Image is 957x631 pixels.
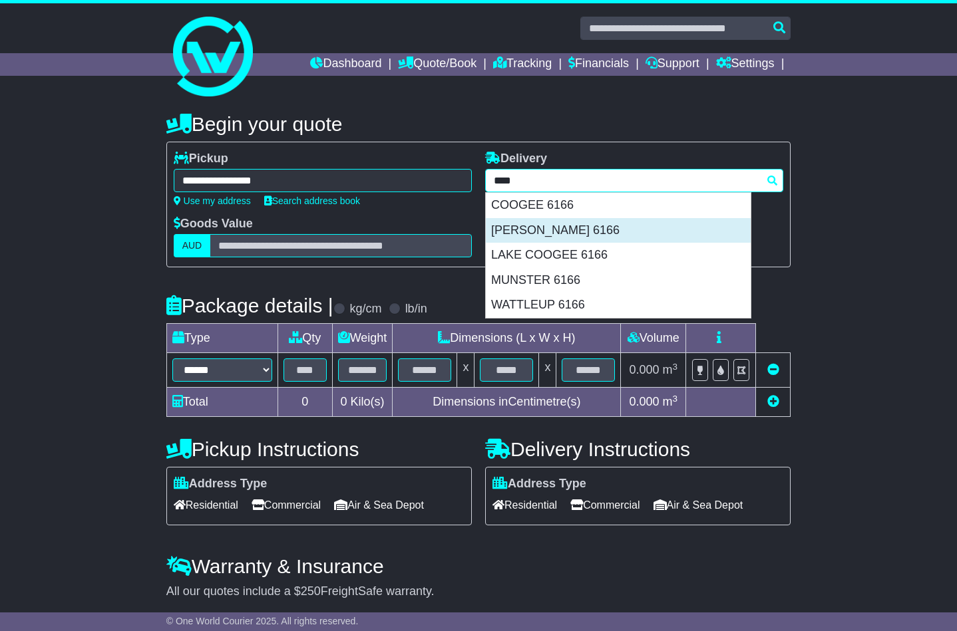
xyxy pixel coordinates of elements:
span: Residential [492,495,557,515]
a: Financials [568,53,629,76]
a: Quote/Book [398,53,477,76]
h4: Begin your quote [166,113,791,135]
div: [PERSON_NAME] 6166 [486,218,751,243]
td: Kilo(s) [332,388,393,417]
span: Commercial [570,495,640,515]
td: Dimensions (L x W x H) [393,324,621,353]
h4: Warranty & Insurance [166,555,791,577]
td: x [457,353,475,388]
a: Search address book [264,195,360,206]
label: Delivery [485,152,547,166]
label: lb/in [405,302,427,316]
typeahead: Please provide city [485,169,783,192]
a: Support [646,53,699,76]
a: Tracking [493,53,552,76]
span: Residential [174,495,238,515]
label: Address Type [174,477,268,491]
span: Commercial [252,495,321,515]
span: Air & Sea Depot [654,495,743,515]
td: Total [166,388,278,417]
td: x [539,353,556,388]
td: Volume [621,324,686,353]
a: Add new item [767,395,779,408]
a: Settings [716,53,775,76]
label: Pickup [174,152,228,166]
div: COOGEE 6166 [486,193,751,218]
label: AUD [174,234,211,257]
h4: Delivery Instructions [485,438,791,460]
a: Use my address [174,195,251,206]
span: m [663,395,678,408]
sup: 3 [673,394,678,404]
td: Qty [278,324,332,353]
td: Dimensions in Centimetre(s) [393,388,621,417]
div: All our quotes include a $ FreightSafe warranty. [166,584,791,599]
td: Weight [332,324,393,353]
div: LAKE COOGEE 6166 [486,243,751,268]
span: © One World Courier 2025. All rights reserved. [166,616,359,626]
span: 250 [301,584,321,598]
a: Dashboard [310,53,381,76]
span: m [663,363,678,376]
h4: Package details | [166,295,333,316]
label: kg/cm [350,302,382,316]
a: Remove this item [767,363,779,376]
td: Type [166,324,278,353]
span: 0 [341,395,347,408]
span: Air & Sea Depot [334,495,424,515]
label: Address Type [492,477,586,491]
sup: 3 [673,362,678,372]
td: 0 [278,388,332,417]
span: 0.000 [630,363,660,376]
div: WATTLEUP 6166 [486,293,751,318]
h4: Pickup Instructions [166,438,472,460]
label: Goods Value [174,217,253,231]
div: MUNSTER 6166 [486,268,751,293]
span: 0.000 [630,395,660,408]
